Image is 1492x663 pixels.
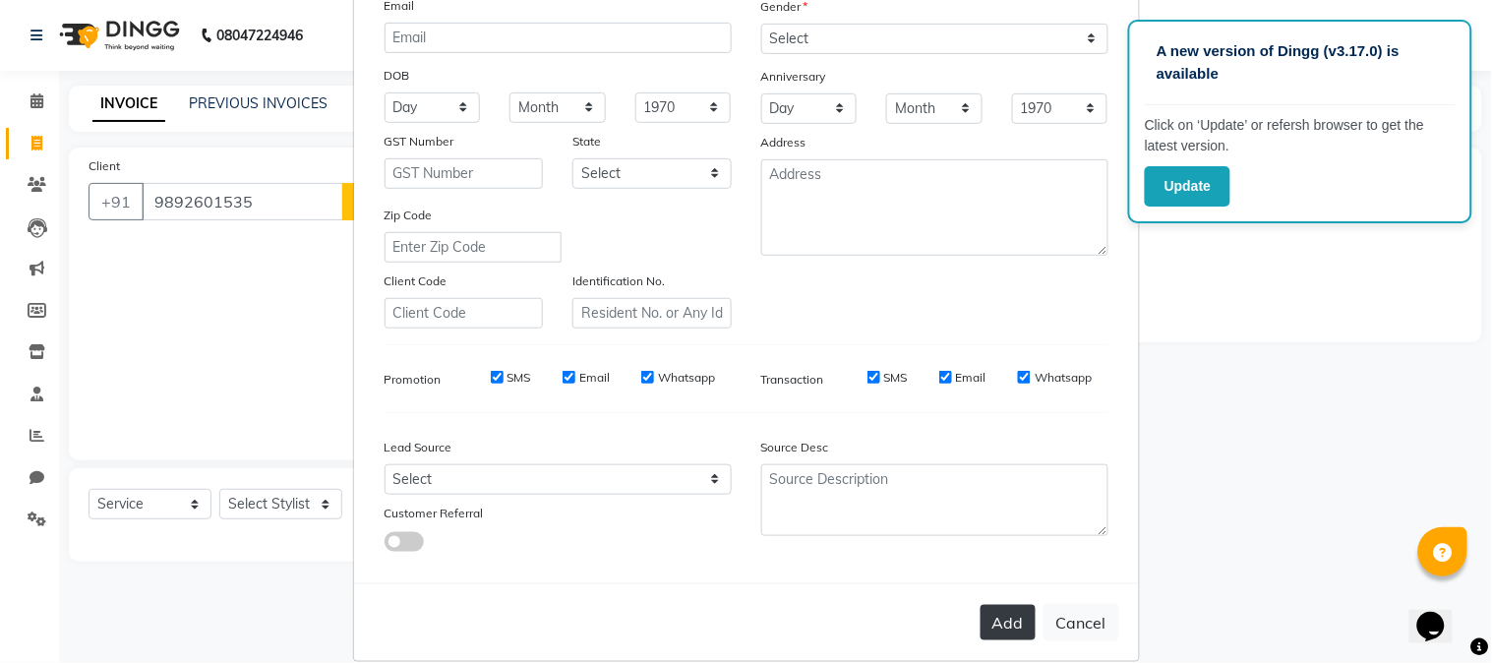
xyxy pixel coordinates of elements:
label: Identification No. [572,272,665,290]
p: A new version of Dingg (v3.17.0) is available [1157,40,1444,85]
p: Click on ‘Update’ or refersh browser to get the latest version. [1145,115,1456,156]
input: GST Number [385,158,544,189]
label: Whatsapp [1035,369,1092,387]
label: Email [956,369,986,387]
label: Customer Referral [385,505,484,522]
label: Anniversary [761,68,826,86]
label: State [572,133,601,151]
label: Promotion [385,371,442,389]
input: Email [385,23,732,53]
label: Address [761,134,806,151]
button: Add [981,605,1036,640]
label: Zip Code [385,207,433,224]
label: Client Code [385,272,448,290]
button: Cancel [1044,604,1119,641]
label: Whatsapp [658,369,715,387]
label: Lead Source [385,439,452,456]
input: Enter Zip Code [385,232,562,263]
input: Client Code [385,298,544,329]
label: Email [579,369,610,387]
label: SMS [884,369,908,387]
label: SMS [507,369,531,387]
button: Update [1145,166,1230,207]
input: Resident No. or Any Id [572,298,732,329]
label: GST Number [385,133,454,151]
label: Transaction [761,371,824,389]
iframe: chat widget [1409,584,1472,643]
label: DOB [385,67,410,85]
label: Source Desc [761,439,829,456]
